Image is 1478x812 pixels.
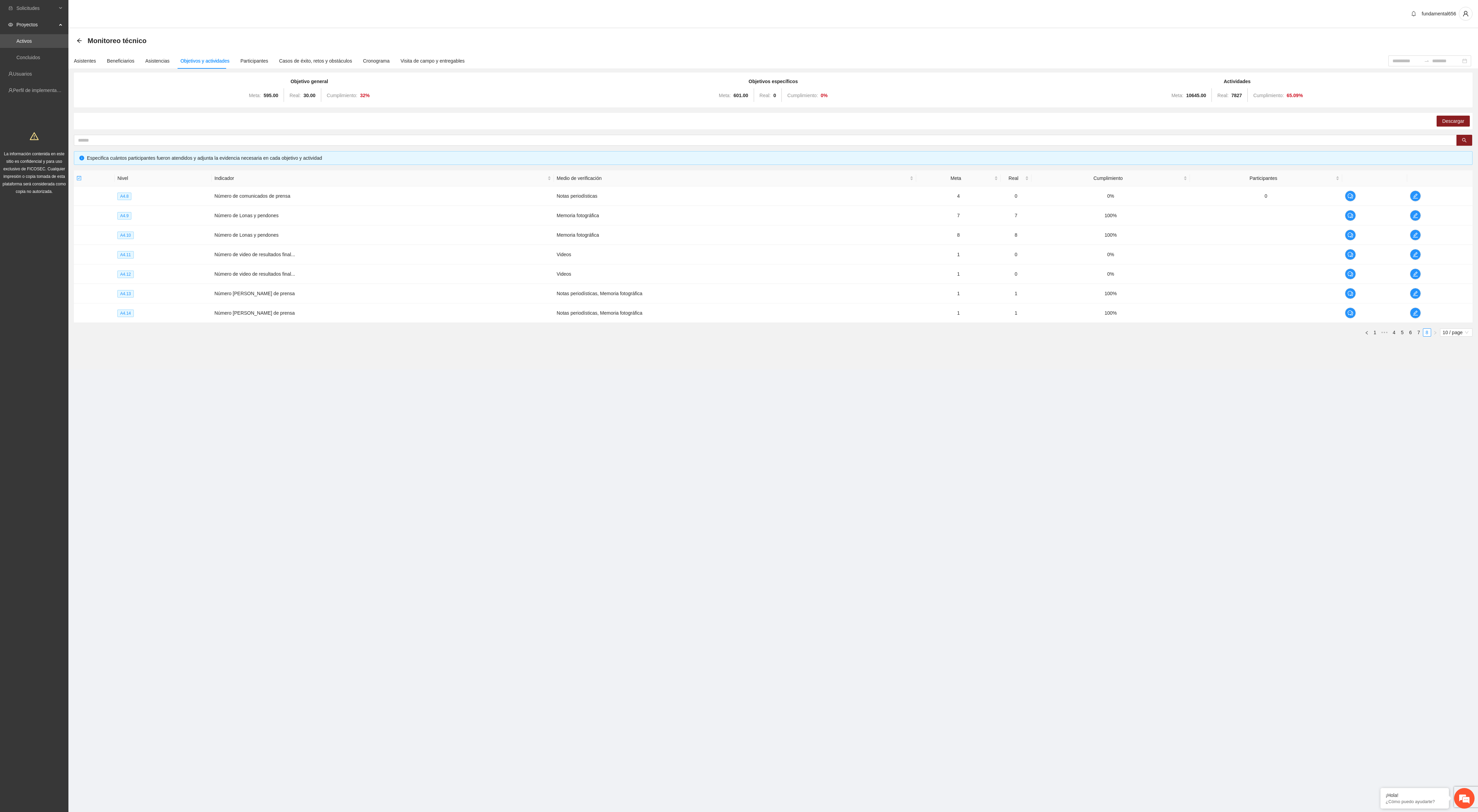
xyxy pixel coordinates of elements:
[212,206,554,225] td: Número de Lonas y pendones
[1371,329,1379,336] a: 1
[1410,191,1421,201] button: edit
[212,186,554,206] td: Número de comunicados de prensa
[303,93,315,98] strong: 30.00
[215,252,295,257] span: Número de video de resultados final...
[719,93,731,98] span: Meta:
[1410,291,1421,296] span: edit
[212,284,554,303] td: Número [PERSON_NAME] de prensa
[1442,117,1464,125] span: Descargar
[289,93,301,98] span: Real:
[1253,93,1284,98] span: Cumplimiento:
[1415,329,1423,336] a: 7
[1459,11,1472,17] span: user
[1032,303,1190,323] td: 100%
[117,232,133,239] span: A4.10
[1410,232,1421,238] span: edit
[212,170,554,186] th: Indicador
[1410,252,1421,257] span: edit
[145,57,170,65] div: Asistencias
[554,225,916,245] td: Memoria fotográfica
[1032,170,1190,186] th: Cumplimiento
[1410,307,1421,318] button: edit
[117,290,133,298] span: A4.13
[1001,225,1032,245] td: 8
[30,132,39,141] span: warning
[1379,328,1390,337] li: Previous 5 Pages
[290,79,328,84] strong: Objetivo general
[1217,93,1229,98] span: Real:
[1001,303,1032,323] td: 1
[241,57,268,65] div: Participantes
[363,57,390,65] div: Cronograma
[1424,58,1429,64] span: to
[1399,329,1406,336] a: 5
[1032,225,1190,245] td: 100%
[1032,206,1190,225] td: 100%
[774,93,776,98] strong: 0
[1365,331,1369,335] span: left
[77,38,82,44] div: Back
[787,93,818,98] span: Cumplimiento:
[16,18,57,31] span: Proyectos
[1431,328,1439,337] button: right
[1410,210,1421,221] button: edit
[117,251,133,259] span: A4.11
[554,284,916,303] td: Notas periodísticas, Memoria fotográfica
[1190,186,1342,206] td: 0
[734,93,748,98] strong: 601.00
[1407,329,1414,336] a: 6
[1443,329,1470,336] span: 10 / page
[249,93,261,98] span: Meta:
[1001,264,1032,284] td: 0
[916,186,1001,206] td: 4
[117,193,131,200] span: A4.8
[916,206,1001,225] td: 7
[1386,799,1444,804] p: ¿Cómo puedo ayudarte?
[1440,328,1473,337] div: Page Size
[1410,288,1421,299] button: edit
[1032,264,1190,284] td: 0%
[1190,170,1342,186] th: Participantes
[1408,8,1419,19] button: bell
[327,93,357,98] span: Cumplimiento:
[16,1,57,15] span: Solicitudes
[1032,284,1190,303] td: 100%
[77,38,82,43] span: arrow-left
[8,6,13,11] span: inbox
[1363,328,1371,337] li: Previous Page
[117,310,133,317] span: A4.14
[1193,174,1334,182] span: Participantes
[554,186,916,206] td: Notas periodísticas
[1398,328,1406,337] li: 5
[1424,58,1429,64] span: swap-right
[916,245,1001,264] td: 1
[1386,793,1444,798] div: ¡Hola!
[263,93,278,98] strong: 595.00
[557,174,908,182] span: Medio de verificación
[360,93,370,98] strong: 32 %
[1390,329,1398,336] a: 4
[1363,328,1371,337] button: left
[1345,191,1356,201] button: comment
[1433,331,1437,335] span: right
[821,93,828,98] strong: 0 %
[1437,116,1470,127] button: Descargar
[1459,7,1473,21] button: user
[8,22,13,27] span: eye
[1345,249,1356,260] button: comment
[1186,93,1206,98] strong: 10645.00
[1345,210,1356,221] button: comment
[1410,271,1421,277] span: edit
[1410,193,1421,199] span: edit
[1032,245,1190,264] td: 0%
[13,88,66,93] a: Perfil de implementadora
[916,170,1001,186] th: Meta
[1287,93,1303,98] strong: 65.09 %
[1410,230,1421,240] button: edit
[212,303,554,323] td: Número [PERSON_NAME] de prensa
[554,206,916,225] td: Memoria fotográfica
[212,225,554,245] td: Número de Lonas y pendones
[916,225,1001,245] td: 8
